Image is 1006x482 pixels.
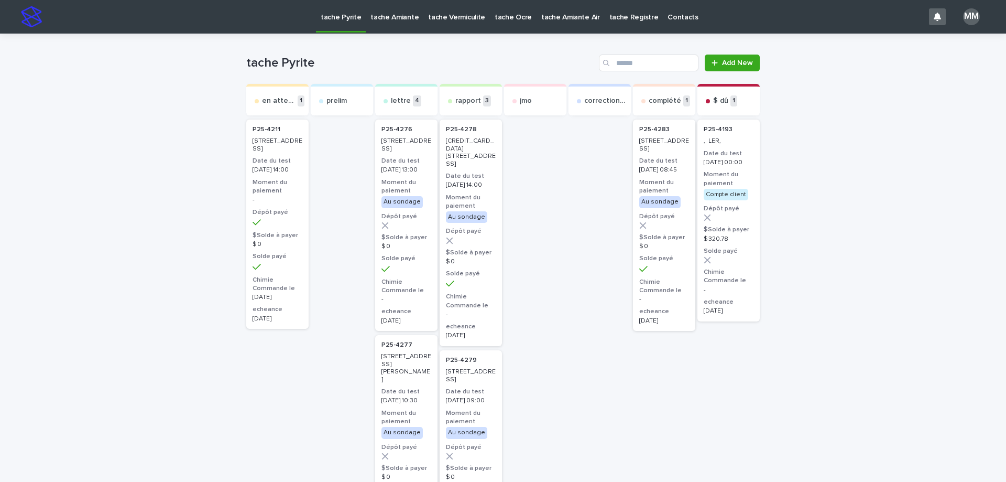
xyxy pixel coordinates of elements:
[704,307,753,315] p: [DATE]
[381,341,412,349] p: P25-4277
[253,231,302,240] h3: $Solde à payer
[253,208,302,217] h3: Dépôt payé
[639,137,689,153] p: [STREET_ADDRESS]
[446,270,496,278] h3: Solde payé
[253,276,302,293] h3: Chimie Commande le
[381,254,431,263] h3: Solde payé
[446,194,496,210] h3: Moment du paiement
[381,353,431,383] p: [STREET_ADDRESS][PERSON_NAME]
[253,166,302,174] p: [DATE] 14:00
[639,196,681,208] div: Au sondage
[446,137,496,168] p: [CREDIT_CARD_DATA][STREET_ADDRESS]
[381,388,431,396] h3: Date du test
[639,254,689,263] h3: Solde payé
[381,307,431,316] h3: echeance
[253,178,302,195] h3: Moment du paiement
[704,247,753,255] h3: Solde payé
[381,212,431,221] h3: Dépôt payé
[483,95,491,106] p: 3
[381,409,431,426] h3: Moment du paiement
[639,126,670,133] p: P25-4283
[639,278,689,295] h3: Chimie Commande le
[704,126,732,133] p: P25-4193
[639,233,689,242] h3: $Solde à payer
[326,97,347,105] p: prelim
[21,6,42,27] img: stacker-logo-s-only.png
[381,464,431,473] h3: $Solde à payer
[253,137,302,153] p: [STREET_ADDRESS]
[639,307,689,316] h3: echeance
[446,409,496,426] h3: Moment du paiement
[381,243,431,250] p: $ 0
[253,252,302,261] h3: Solde payé
[704,235,753,243] p: $ 320.78
[446,474,496,481] p: $ 0
[446,397,496,404] p: [DATE] 09:00
[446,357,477,364] p: P25-4279
[381,178,431,195] h3: Moment du paiement
[446,172,496,180] h3: Date du test
[413,95,421,106] p: 4
[440,120,502,346] a: P25-4278 [CREDIT_CARD_DATA][STREET_ADDRESS]Date du test[DATE] 14:00Moment du paiementAu sondageDé...
[446,211,487,223] div: Au sondage
[381,474,431,481] p: $ 0
[599,55,698,71] input: Search
[381,278,431,295] h3: Chimie Commande le
[683,95,690,106] p: 1
[704,189,748,200] div: Compte client
[253,126,280,133] p: P25-4211
[381,296,431,303] p: -
[584,97,627,105] p: correction exp
[381,317,431,325] p: [DATE]
[391,97,411,105] p: lettre
[697,120,760,322] div: P25-4193 , LER,Date du test[DATE] 00:00Moment du paiementCompte clientDépôt payé$Solde à payer$ 3...
[446,293,496,309] h3: Chimie Commande le
[381,427,423,438] div: Au sondage
[446,249,496,257] h3: $Solde à payer
[446,464,496,473] h3: $Solde à payer
[446,427,487,438] div: Au sondage
[381,137,431,153] p: [STREET_ADDRESS]
[253,241,302,248] p: $ 0
[704,286,753,294] p: -
[381,443,431,452] h3: Dépôt payé
[381,196,423,208] div: Au sondage
[446,443,496,452] h3: Dépôt payé
[446,388,496,396] h3: Date du test
[446,323,496,331] h3: echeance
[446,181,496,189] p: [DATE] 14:00
[704,205,753,213] h3: Dépôt payé
[381,157,431,165] h3: Date du test
[520,97,532,105] p: jmo
[639,166,689,174] p: [DATE] 08:45
[455,97,481,105] p: rapport
[639,212,689,221] h3: Dépôt payé
[446,227,496,235] h3: Dépôt payé
[253,315,302,323] p: [DATE]
[639,243,689,250] p: $ 0
[704,137,753,145] p: , LER,
[704,226,753,234] h3: $Solde à payer
[639,296,689,303] p: -
[704,149,753,158] h3: Date du test
[633,120,695,331] a: P25-4283 [STREET_ADDRESS]Date du test[DATE] 08:45Moment du paiementAu sondageDépôt payé$Solde à p...
[704,268,753,285] h3: Chimie Commande le
[446,258,496,265] p: $ 0
[381,233,431,242] h3: $Solde à payer
[639,317,689,325] p: [DATE]
[246,56,595,71] h1: tache Pyrite
[730,95,737,106] p: 1
[246,120,309,329] div: P25-4211 [STREET_ADDRESS]Date du test[DATE] 14:00Moment du paiement-Dépôt payé$Solde à payer$ 0So...
[375,120,438,331] a: P25-4276 [STREET_ADDRESS]Date du test[DATE] 13:00Moment du paiementAu sondageDépôt payé$Solde à p...
[722,59,753,67] span: Add New
[963,8,980,25] div: MM
[704,170,753,187] h3: Moment du paiement
[298,95,304,106] p: 1
[446,368,496,383] p: [STREET_ADDRESS]
[705,55,760,71] a: Add New
[253,305,302,314] h3: echeance
[446,126,477,133] p: P25-4278
[253,157,302,165] h3: Date du test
